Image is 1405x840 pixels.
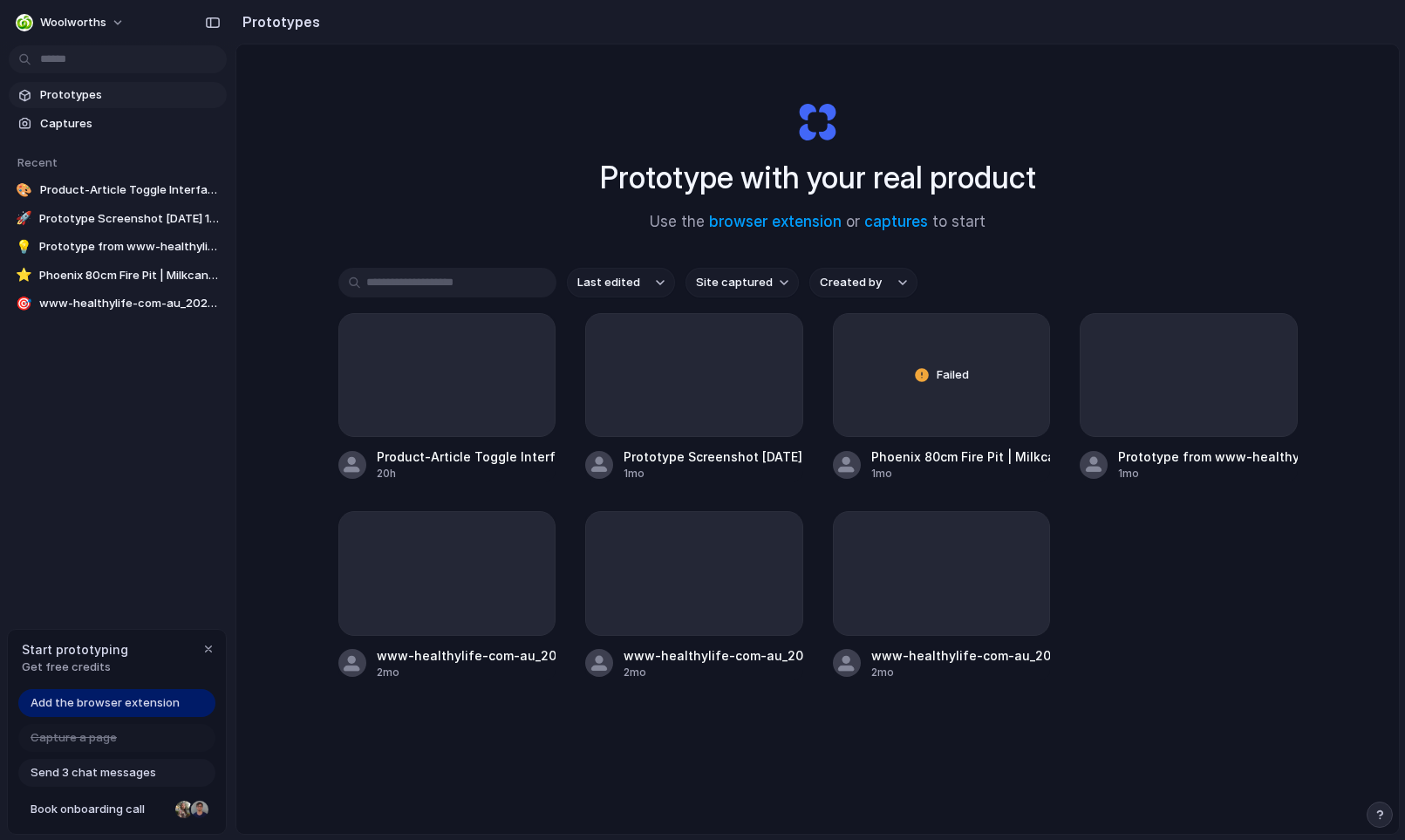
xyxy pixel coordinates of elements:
a: www-healthylife-com-au_2025-08-01T10-072mo [585,511,803,680]
button: Site captured [685,268,799,297]
span: Captures [40,115,220,133]
div: Christian Iacullo [189,799,210,820]
a: Prototypes [9,82,227,108]
div: 2mo [624,665,803,680]
h1: Prototype with your real product [600,154,1036,201]
span: Get free credits [22,659,128,676]
span: Phoenix 80cm Fire Pit | Milkcan Outdoor Products [39,267,220,284]
div: 🎨 [16,181,33,199]
span: Send 3 chat messages [31,764,156,782]
h2: Prototypes [235,11,320,32]
div: ⭐ [16,267,32,284]
span: Prototypes [40,86,220,104]
button: Created by [809,268,917,297]
a: 🎨Product-Article Toggle Interface [9,177,227,203]
a: Captures [9,111,227,137]
span: Prototype Screenshot [DATE] 19.50.52@2x.png [39,210,220,228]
a: FailedPhoenix 80cm Fire Pit | Milkcan Outdoor Products1mo [833,313,1051,481]
a: browser extension [709,213,842,230]
span: Failed [937,366,969,384]
span: Capture a page [31,729,117,747]
div: 💡 [16,238,32,256]
span: Recent [17,155,58,169]
a: 💡Prototype from www-healthylife-com-au_2025-08-01T10-07 [9,234,227,260]
a: Prototype Screenshot [DATE] 19.50.52@2x.png1mo [585,313,803,481]
div: www-healthylife-com-au_2025-07-28T22-55 [377,646,556,665]
span: Created by [820,274,882,291]
button: woolworths [9,9,133,37]
span: Prototype from www-healthylife-com-au_2025-08-01T10-07 [39,238,220,256]
div: 2mo [377,665,556,680]
span: Last edited [577,274,640,291]
a: www-healthylife-com-au_2025-07-28T22-552mo [338,511,556,680]
div: Nicole Kubica [174,799,194,820]
span: Use the or to start [650,211,986,234]
span: Start prototyping [22,640,128,659]
span: www-healthylife-com-au_2025-08-01T10-07 [39,295,220,312]
a: 🎯www-healthylife-com-au_2025-08-01T10-07 [9,290,227,317]
div: www-healthylife-com-au_2025-08-01T10-07 [624,646,803,665]
a: ⭐Phoenix 80cm Fire Pit | Milkcan Outdoor Products [9,263,227,289]
div: Prototype Screenshot [DATE] 19.50.52@2x.png [624,447,803,466]
span: woolworths [40,14,106,31]
div: 1mo [1118,466,1298,481]
a: Prototype from www-healthylife-com-au_2025-08-01T10-071mo [1080,313,1298,481]
span: Site captured [696,274,773,291]
a: captures [864,213,928,230]
a: Product-Article Toggle Interface20h [338,313,556,481]
span: Book onboarding call [31,801,168,818]
div: 20h [377,466,556,481]
div: Phoenix 80cm Fire Pit | Milkcan Outdoor Products [871,447,1051,466]
div: Prototype from www-healthylife-com-au_2025-08-01T10-07 [1118,447,1298,466]
button: Last edited [567,268,675,297]
a: Book onboarding call [18,796,215,823]
div: Product-Article Toggle Interface [377,447,556,466]
div: 2mo [871,665,1051,680]
div: www-healthylife-com-au_2025-07-30T04-21 [871,646,1051,665]
div: 🚀 [16,210,32,228]
div: 🎯 [16,295,32,312]
a: 🚀Prototype Screenshot [DATE] 19.50.52@2x.png [9,206,227,232]
span: Product-Article Toggle Interface [40,181,220,199]
div: 1mo [871,466,1051,481]
span: Add the browser extension [31,694,180,712]
div: 1mo [624,466,803,481]
a: www-healthylife-com-au_2025-07-30T04-212mo [833,511,1051,680]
